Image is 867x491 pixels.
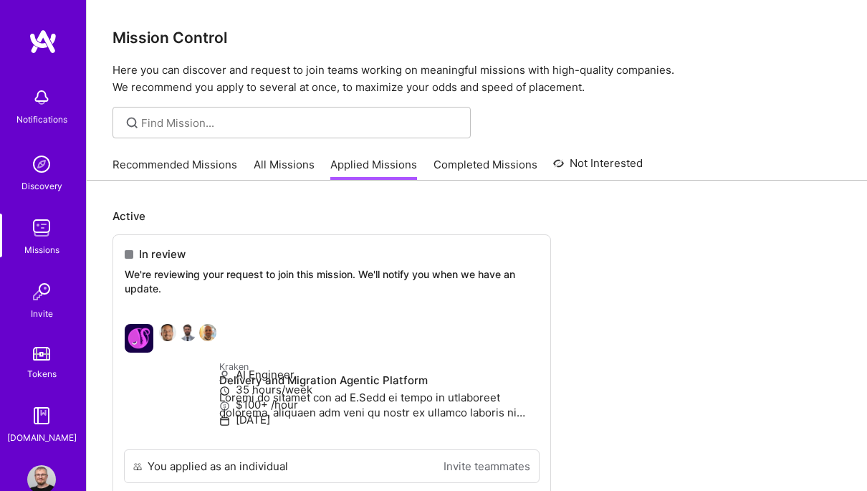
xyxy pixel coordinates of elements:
[219,401,230,411] i: icon MoneyGray
[27,366,57,381] div: Tokens
[148,459,288,474] div: You applied as an individual
[125,267,539,295] p: We're reviewing your request to join this mission. We'll notify you when we have an update.
[141,115,460,130] input: Find Mission...
[219,397,539,412] p: $100+ /hour
[113,313,550,449] a: Kraken company logoNathaniel MeronDaniel ScainLinford BaconKrakenDelivery and Migration Agentic P...
[219,416,230,426] i: icon Calendar
[139,247,186,262] span: In review
[219,367,539,382] p: AI Engineer
[219,382,539,397] p: 35 hours/week
[159,324,176,341] img: Nathaniel Meron
[27,277,56,306] img: Invite
[124,115,140,131] i: icon SearchGrey
[254,157,315,181] a: All Missions
[112,209,841,224] p: Active
[21,178,62,194] div: Discovery
[24,242,59,257] div: Missions
[112,29,841,47] h3: Mission Control
[330,157,417,181] a: Applied Missions
[27,83,56,112] img: bell
[219,386,230,396] i: icon Clock
[553,155,643,181] a: Not Interested
[29,29,57,54] img: logo
[31,306,53,321] div: Invite
[179,324,196,341] img: Daniel Scain
[16,112,67,127] div: Notifications
[27,214,56,242] img: teamwork
[27,401,56,430] img: guide book
[219,371,230,381] i: icon Applicant
[433,157,537,181] a: Completed Missions
[112,62,841,96] p: Here you can discover and request to join teams working on meaningful missions with high-quality ...
[125,324,153,353] img: Kraken company logo
[199,324,216,341] img: Linford Bacon
[7,430,77,445] div: [DOMAIN_NAME]
[219,412,539,427] p: [DATE]
[444,459,530,474] a: Invite teammates
[33,347,50,361] img: tokens
[112,157,237,181] a: Recommended Missions
[27,150,56,178] img: discovery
